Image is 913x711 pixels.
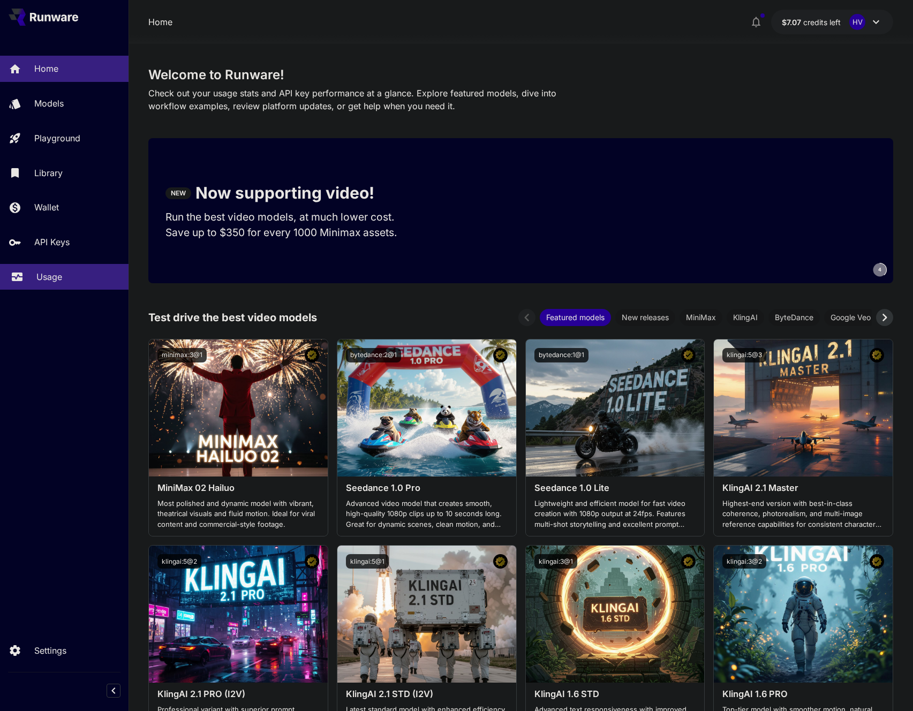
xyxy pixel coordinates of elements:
[305,348,319,362] button: Certified Model – Vetted for best performance and includes a commercial license.
[148,88,556,111] span: Check out your usage stats and API key performance at a glance. Explore featured models, dive int...
[824,312,877,323] span: Google Veo
[870,348,884,362] button: Certified Model – Vetted for best performance and includes a commercial license.
[157,689,319,699] h3: KlingAI 2.1 PRO (I2V)
[722,689,884,699] h3: KlingAI 1.6 PRO
[493,348,508,362] button: Certified Model – Vetted for best performance and includes a commercial license.
[782,18,803,27] span: $7.07
[34,236,70,248] p: API Keys
[157,498,319,530] p: Most polished and dynamic model with vibrant, theatrical visuals and fluid motion. Ideal for vira...
[680,312,722,323] span: MiniMax
[714,546,893,683] img: alt
[878,266,881,274] span: 4
[165,209,415,225] p: Run the best video models, at much lower cost.
[534,554,577,569] button: klingai:3@1
[824,309,877,326] div: Google Veo
[768,309,820,326] div: ByteDance
[34,167,63,179] p: Library
[115,681,129,700] div: Collapse sidebar
[34,132,80,145] p: Playground
[681,554,696,569] button: Certified Model – Vetted for best performance and includes a commercial license.
[337,339,516,476] img: alt
[346,689,508,699] h3: KlingAI 2.1 STD (I2V)
[722,554,766,569] button: klingai:3@2
[149,546,328,683] img: alt
[157,348,207,362] button: minimax:3@1
[727,312,764,323] span: KlingAI
[803,18,841,27] span: credits left
[149,339,328,476] img: alt
[849,14,865,30] div: HV
[171,188,186,198] p: NEW
[148,16,172,28] nav: breadcrumb
[680,309,722,326] div: MiniMax
[346,483,508,493] h3: Seedance 1.0 Pro
[722,483,884,493] h3: KlingAI 2.1 Master
[157,554,201,569] button: klingai:5@2
[493,554,508,569] button: Certified Model – Vetted for best performance and includes a commercial license.
[157,483,319,493] h3: MiniMax 02 Hailuo
[540,309,611,326] div: Featured models
[615,312,675,323] span: New releases
[615,309,675,326] div: New releases
[768,312,820,323] span: ByteDance
[681,348,696,362] button: Certified Model – Vetted for best performance and includes a commercial license.
[148,309,317,326] p: Test drive the best video models
[195,181,374,205] p: Now supporting video!
[165,225,415,240] p: Save up to $350 for every 1000 Minimax assets.
[714,339,893,476] img: alt
[722,348,766,362] button: klingai:5@3
[526,339,705,476] img: alt
[540,312,611,323] span: Featured models
[782,17,841,28] div: $7.06731
[534,483,696,493] h3: Seedance 1.0 Lite
[148,67,894,82] h3: Welcome to Runware!
[337,546,516,683] img: alt
[34,644,66,657] p: Settings
[771,10,893,34] button: $7.06731HV
[727,309,764,326] div: KlingAI
[526,546,705,683] img: alt
[534,498,696,530] p: Lightweight and efficient model for fast video creation with 1080p output at 24fps. Features mult...
[34,97,64,110] p: Models
[722,498,884,530] p: Highest-end version with best-in-class coherence, photorealism, and multi-image reference capabil...
[870,554,884,569] button: Certified Model – Vetted for best performance and includes a commercial license.
[34,201,59,214] p: Wallet
[534,348,588,362] button: bytedance:1@1
[34,62,58,75] p: Home
[346,498,508,530] p: Advanced video model that creates smooth, high-quality 1080p clips up to 10 seconds long. Great f...
[305,554,319,569] button: Certified Model – Vetted for best performance and includes a commercial license.
[346,348,401,362] button: bytedance:2@1
[534,689,696,699] h3: KlingAI 1.6 STD
[36,270,62,283] p: Usage
[148,16,172,28] a: Home
[107,684,120,698] button: Collapse sidebar
[346,554,389,569] button: klingai:5@1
